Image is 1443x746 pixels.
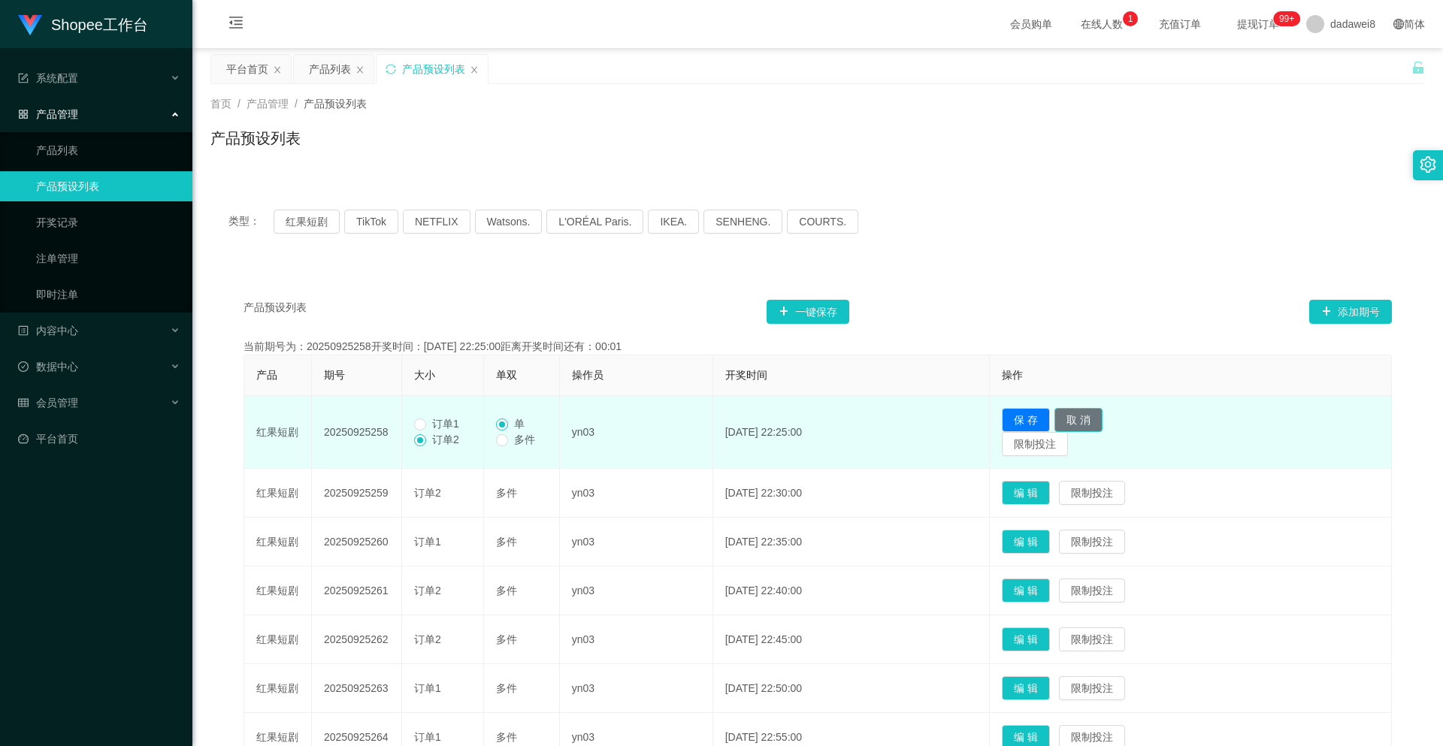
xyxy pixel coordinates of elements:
[648,210,699,234] button: IKEA.
[1002,530,1050,554] button: 编 辑
[18,361,29,372] i: 图标: check-circle-o
[496,369,517,381] span: 单双
[713,469,990,518] td: [DATE] 22:30:00
[304,98,367,110] span: 产品预设列表
[414,682,441,694] span: 订单1
[1002,578,1050,603] button: 编 辑
[312,615,402,664] td: 20250925262
[228,210,274,234] span: 类型：
[1073,19,1130,29] span: 在线人数
[244,615,312,664] td: 红果短剧
[713,396,990,469] td: [DATE] 22:25:00
[18,424,180,454] a: 图标: dashboard平台首页
[1059,530,1125,554] button: 限制投注
[237,98,240,110] span: /
[725,369,767,381] span: 开奖时间
[18,397,78,409] span: 会员管理
[560,664,713,713] td: yn03
[496,633,517,645] span: 多件
[402,55,465,83] div: 产品预设列表
[18,397,29,408] i: 图标: table
[344,210,398,234] button: TikTok
[51,1,148,49] h1: Shopee工作台
[414,584,441,596] span: 订单2
[18,73,29,83] i: 图标: form
[324,369,345,381] span: 期号
[1123,11,1138,26] sup: 1
[36,243,180,273] a: 注单管理
[1054,408,1103,432] button: 取 消
[414,731,441,743] span: 订单1
[713,615,990,664] td: [DATE] 22:45:00
[560,396,713,469] td: yn03
[508,433,541,445] span: 多件
[713,664,990,713] td: [DATE] 22:50:00
[18,72,78,84] span: 系统配置
[1002,408,1050,432] button: 保 存
[713,566,990,615] td: [DATE] 22:40:00
[244,339,1392,355] div: 当前期号为：20250925258开奖时间：[DATE] 22:25:00距离开奖时间还有：00:01
[18,325,29,336] i: 图标: profile
[226,55,268,83] div: 平台首页
[414,487,441,499] span: 订单2
[312,566,402,615] td: 20250925261
[713,518,990,566] td: [DATE] 22:35:00
[1059,481,1125,505] button: 限制投注
[414,633,441,645] span: 订单2
[496,536,517,548] span: 多件
[560,518,713,566] td: yn03
[244,396,312,469] td: 红果短剧
[1273,11,1300,26] sup: 327
[386,64,396,74] i: 图标: sync
[414,369,435,381] span: 大小
[244,566,312,615] td: 红果短剧
[18,108,78,120] span: 产品管理
[1411,61,1425,74] i: 图标: unlock
[312,396,402,469] td: 20250925258
[312,664,402,713] td: 20250925263
[36,207,180,237] a: 开奖记录
[496,584,517,596] span: 多件
[244,469,312,518] td: 红果短剧
[426,418,465,430] span: 订单1
[247,98,289,110] span: 产品管理
[355,65,365,74] i: 图标: close
[273,65,282,74] i: 图标: close
[1420,156,1436,173] i: 图标: setting
[560,566,713,615] td: yn03
[312,518,402,566] td: 20250925260
[1059,627,1125,651] button: 限制投注
[1002,481,1050,505] button: 编 辑
[508,418,531,430] span: 单
[767,300,849,324] button: 图标: plus一键保存
[560,615,713,664] td: yn03
[496,682,517,694] span: 多件
[1230,19,1287,29] span: 提现订单
[18,325,78,337] span: 内容中心
[244,664,312,713] td: 红果短剧
[403,210,470,234] button: NETFLIX
[1393,19,1404,29] i: 图标: global
[1002,369,1023,381] span: 操作
[572,369,604,381] span: 操作员
[36,171,180,201] a: 产品预设列表
[36,279,180,310] a: 即时注单
[787,210,858,234] button: COURTS.
[1002,627,1050,651] button: 编 辑
[560,469,713,518] td: yn03
[244,518,312,566] td: 红果短剧
[312,469,402,518] td: 20250925259
[210,127,301,150] h1: 产品预设列表
[256,369,277,381] span: 产品
[18,18,148,30] a: Shopee工作台
[1059,676,1125,700] button: 限制投注
[1002,676,1050,700] button: 编 辑
[274,210,340,234] button: 红果短剧
[414,536,441,548] span: 订单1
[1128,11,1133,26] p: 1
[18,109,29,119] i: 图标: appstore-o
[1059,578,1125,603] button: 限制投注
[703,210,782,234] button: SENHENG.
[470,65,479,74] i: 图标: close
[546,210,643,234] button: L'ORÉAL Paris.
